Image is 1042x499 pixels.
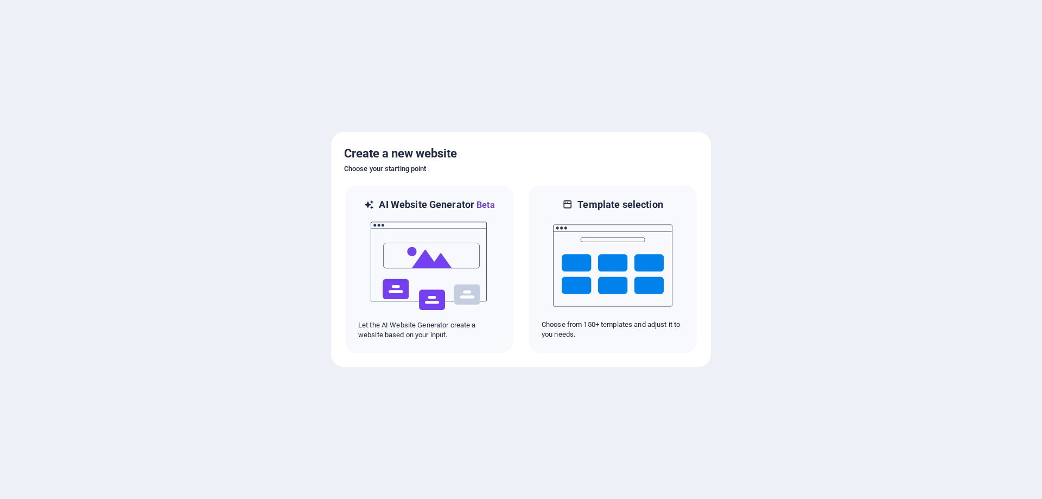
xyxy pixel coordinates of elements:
[474,200,495,210] span: Beta
[379,198,494,212] h6: AI Website Generator
[542,320,684,339] p: Choose from 150+ templates and adjust it to you needs.
[577,198,663,211] h6: Template selection
[344,162,698,175] h6: Choose your starting point
[344,145,698,162] h5: Create a new website
[344,184,514,354] div: AI Website GeneratorBetaaiLet the AI Website Generator create a website based on your input.
[370,212,489,320] img: ai
[528,184,698,354] div: Template selectionChoose from 150+ templates and adjust it to you needs.
[358,320,500,340] p: Let the AI Website Generator create a website based on your input.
